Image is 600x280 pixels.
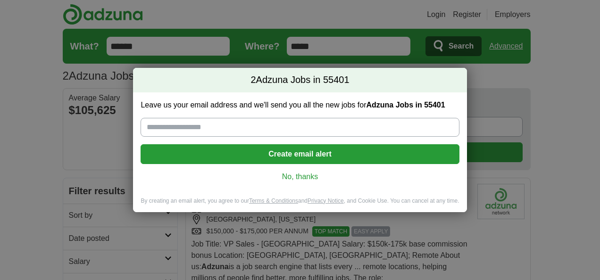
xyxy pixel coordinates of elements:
[148,172,451,182] a: No, thanks
[133,68,467,92] h2: Adzuna Jobs in 55401
[366,101,445,109] strong: Adzuna Jobs in 55401
[250,74,256,87] span: 2
[249,198,298,204] a: Terms & Conditions
[141,100,459,110] label: Leave us your email address and we'll send you all the new jobs for
[308,198,344,204] a: Privacy Notice
[133,197,467,213] div: By creating an email alert, you agree to our and , and Cookie Use. You can cancel at any time.
[141,144,459,164] button: Create email alert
